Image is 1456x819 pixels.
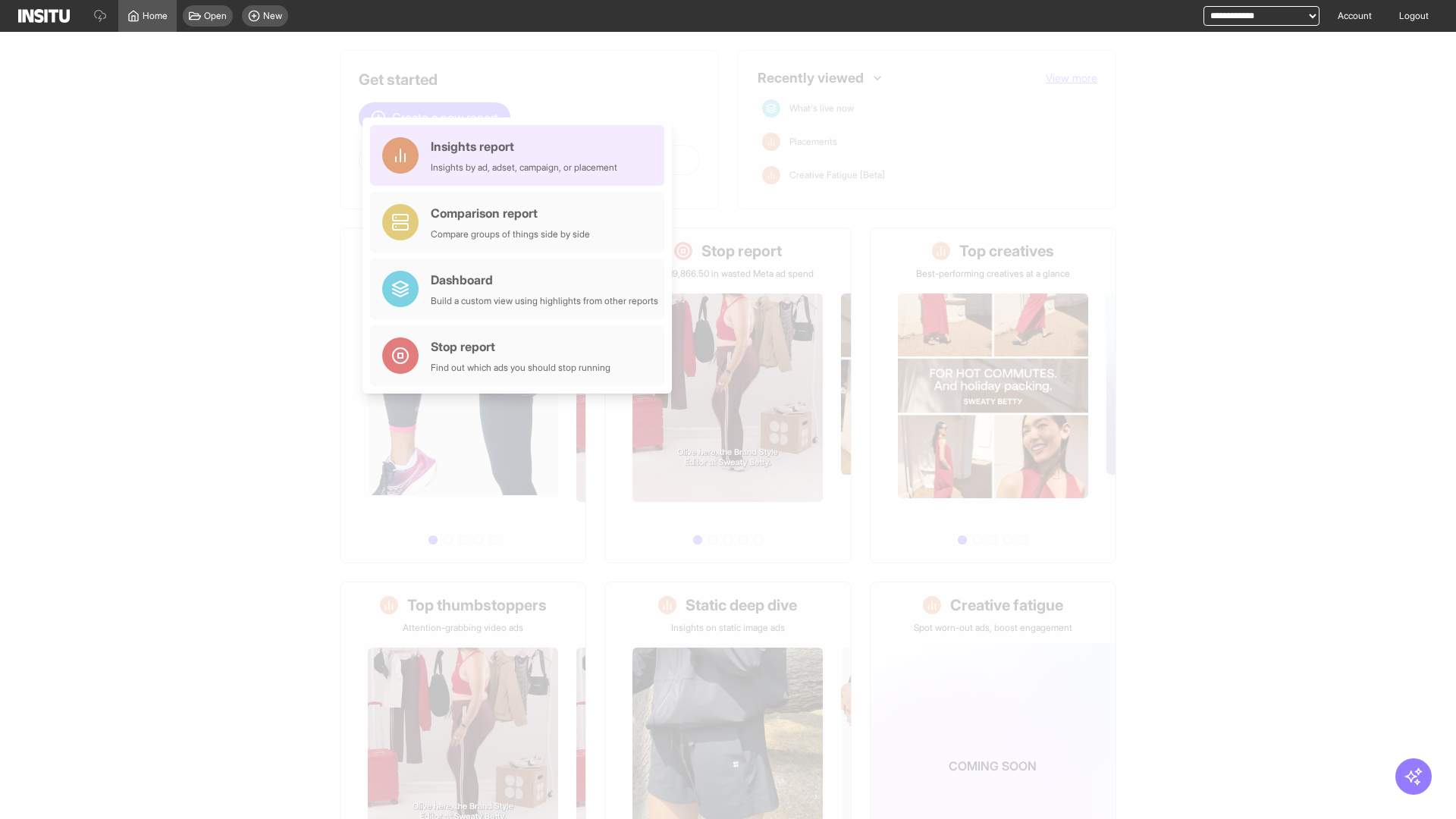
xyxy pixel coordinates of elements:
[263,10,282,22] span: New
[431,204,590,222] div: Comparison report
[431,162,617,174] div: Insights by ad, adset, campaign, or placement
[431,295,658,307] div: Build a custom view using highlights from other reports
[18,9,70,23] img: Logo
[431,228,590,240] div: Compare groups of things side by side
[431,337,610,356] div: Stop report
[431,362,610,374] div: Find out which ads you should stop running
[431,271,658,289] div: Dashboard
[143,10,168,22] span: Home
[431,137,617,155] div: Insights report
[204,10,227,22] span: Open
